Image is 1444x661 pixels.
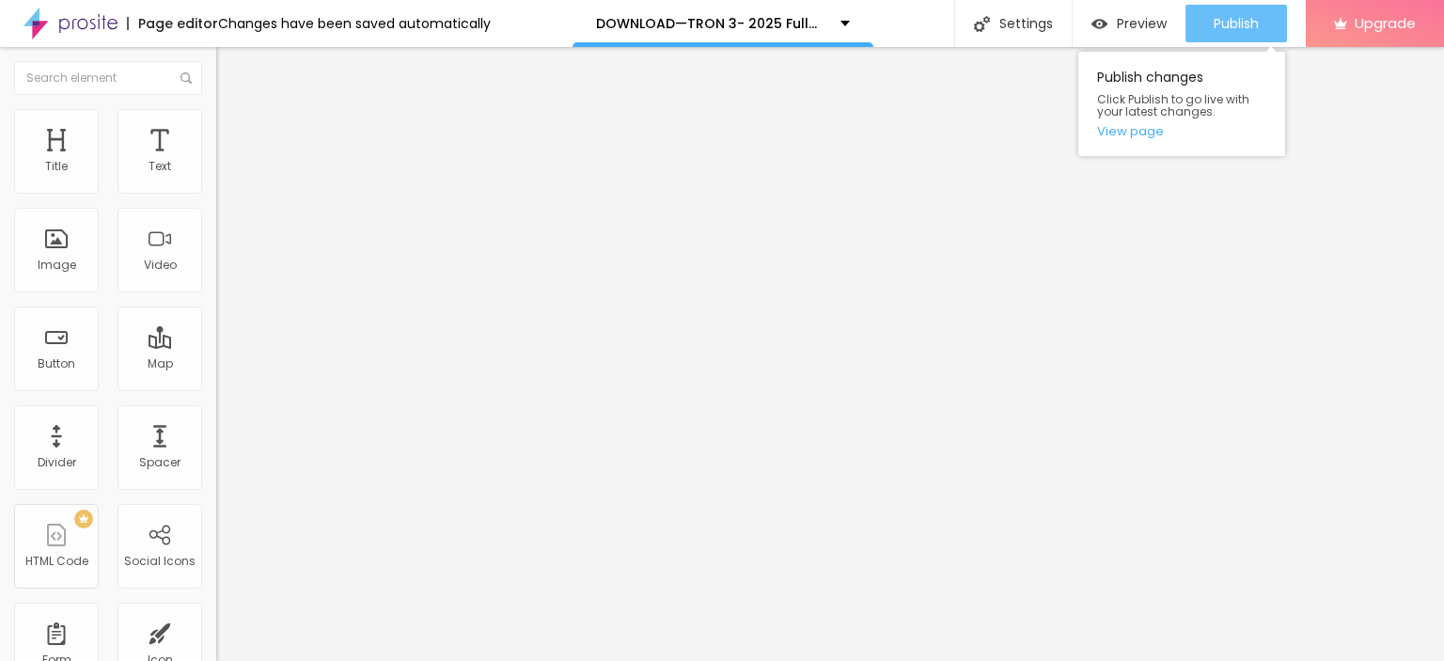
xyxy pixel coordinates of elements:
div: Page editor [127,17,218,30]
div: Spacer [139,456,180,469]
div: Changes have been saved automatically [218,17,491,30]
div: Social Icons [124,555,196,568]
img: Icone [180,72,192,84]
div: Publish changes [1078,52,1285,156]
span: Click Publish to go live with your latest changes. [1097,93,1266,118]
span: Preview [1117,16,1167,31]
button: Publish [1185,5,1287,42]
div: Text [149,160,171,173]
p: DOWNLOAD—TRON 3- 2025 FullMovie Free Tamil+Hindi+Telugu Bollyflix in Filmyzilla Vegamovies [596,17,826,30]
span: Publish [1214,16,1259,31]
div: Divider [38,456,76,469]
button: Preview [1073,5,1185,42]
input: Search element [14,61,202,95]
div: Button [38,357,75,370]
div: Title [45,160,68,173]
div: Video [144,259,177,272]
img: view-1.svg [1091,16,1107,32]
span: Upgrade [1355,15,1416,31]
div: Map [148,357,173,370]
iframe: Editor [216,47,1444,661]
a: View page [1097,125,1266,137]
img: Icone [974,16,990,32]
div: Image [38,259,76,272]
div: HTML Code [25,555,88,568]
